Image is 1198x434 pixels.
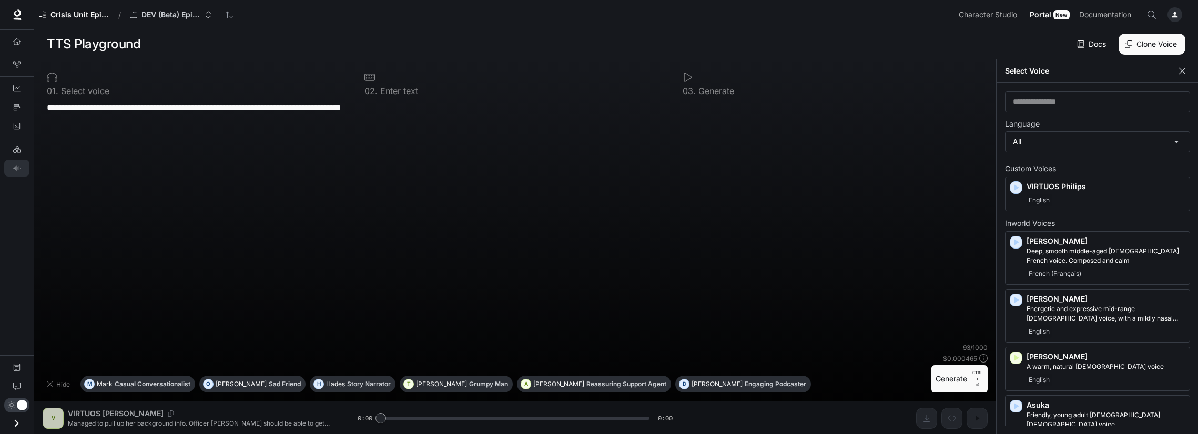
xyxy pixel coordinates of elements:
[1027,267,1083,280] span: French (Français)
[4,378,29,395] a: Feedback
[1027,352,1185,362] p: [PERSON_NAME]
[347,381,391,387] p: Story Narrator
[931,365,988,392] button: GenerateCTRL +⏎
[696,87,734,95] p: Generate
[4,33,29,50] a: Overview
[971,369,983,382] p: CTRL +
[1027,304,1185,323] p: Energetic and expressive mid-range male voice, with a mildly nasal quality
[5,412,28,434] button: Open drawer
[959,8,1017,22] span: Character Studio
[216,381,267,387] p: [PERSON_NAME]
[1027,374,1052,386] span: English
[400,376,513,392] button: T[PERSON_NAME]Grumpy Man
[1027,194,1052,206] span: English
[1006,132,1190,152] div: All
[1119,34,1185,55] button: Clone Voice
[47,34,140,55] h1: TTS Playground
[971,369,983,388] p: ⏎
[517,376,671,392] button: A[PERSON_NAME]Reassuring Support Agent
[141,11,200,19] p: DEV (Beta) Episode 1 - Crisis Unit
[114,9,125,20] div: /
[1005,120,1040,128] p: Language
[1141,4,1162,25] button: Open Command Menu
[1027,246,1185,265] p: Deep, smooth middle-aged male French voice. Composed and calm
[115,381,190,387] p: Casual Conversationalist
[586,381,666,387] p: Reassuring Support Agent
[1027,236,1185,246] p: [PERSON_NAME]
[47,87,58,95] p: 0 1 .
[326,381,345,387] p: Hades
[1005,165,1190,172] p: Custom Voices
[4,99,29,116] a: Traces
[943,354,977,363] p: $ 0.000465
[1075,4,1139,25] a: Documentation
[963,343,988,352] p: 93 / 1000
[43,376,76,392] button: Hide
[1027,362,1185,371] p: A warm, natural female voice
[364,87,378,95] p: 0 2 .
[4,160,29,177] a: TTS Playground
[416,381,467,387] p: [PERSON_NAME]
[378,87,418,95] p: Enter text
[204,376,213,392] div: O
[521,376,531,392] div: A
[1075,34,1110,55] a: Docs
[675,376,811,392] button: D[PERSON_NAME]Engaging Podcaster
[219,4,240,25] button: Sync workspaces
[4,141,29,158] a: LLM Playground
[17,399,27,410] span: Dark mode toggle
[58,87,109,95] p: Select voice
[4,80,29,97] a: Dashboards
[50,11,109,19] span: Crisis Unit Episode 1
[97,381,113,387] p: Mark
[4,118,29,135] a: Logs
[269,381,301,387] p: Sad Friend
[1027,400,1185,410] p: Asuka
[314,376,323,392] div: H
[125,4,217,25] button: Open workspace menu
[85,376,94,392] div: M
[1030,8,1051,22] span: Portal
[4,56,29,73] a: Graph Registry
[1027,181,1185,192] p: VIRTUOS Philips
[199,376,306,392] button: O[PERSON_NAME]Sad Friend
[80,376,195,392] button: MMarkCasual Conversationalist
[1005,220,1190,227] p: Inworld Voices
[955,4,1024,25] a: Character Studio
[404,376,413,392] div: T
[1053,10,1070,19] div: New
[469,381,508,387] p: Grumpy Man
[310,376,395,392] button: HHadesStory Narrator
[1079,8,1131,22] span: Documentation
[1027,410,1185,429] p: Friendly, young adult Japanese female voice
[1027,294,1185,304] p: [PERSON_NAME]
[4,359,29,376] a: Documentation
[679,376,689,392] div: D
[745,381,806,387] p: Engaging Podcaster
[34,4,114,25] a: Crisis Unit Episode 1
[692,381,743,387] p: [PERSON_NAME]
[1027,325,1052,338] span: English
[533,381,584,387] p: [PERSON_NAME]
[683,87,696,95] p: 0 3 .
[1026,4,1074,25] a: PortalNew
